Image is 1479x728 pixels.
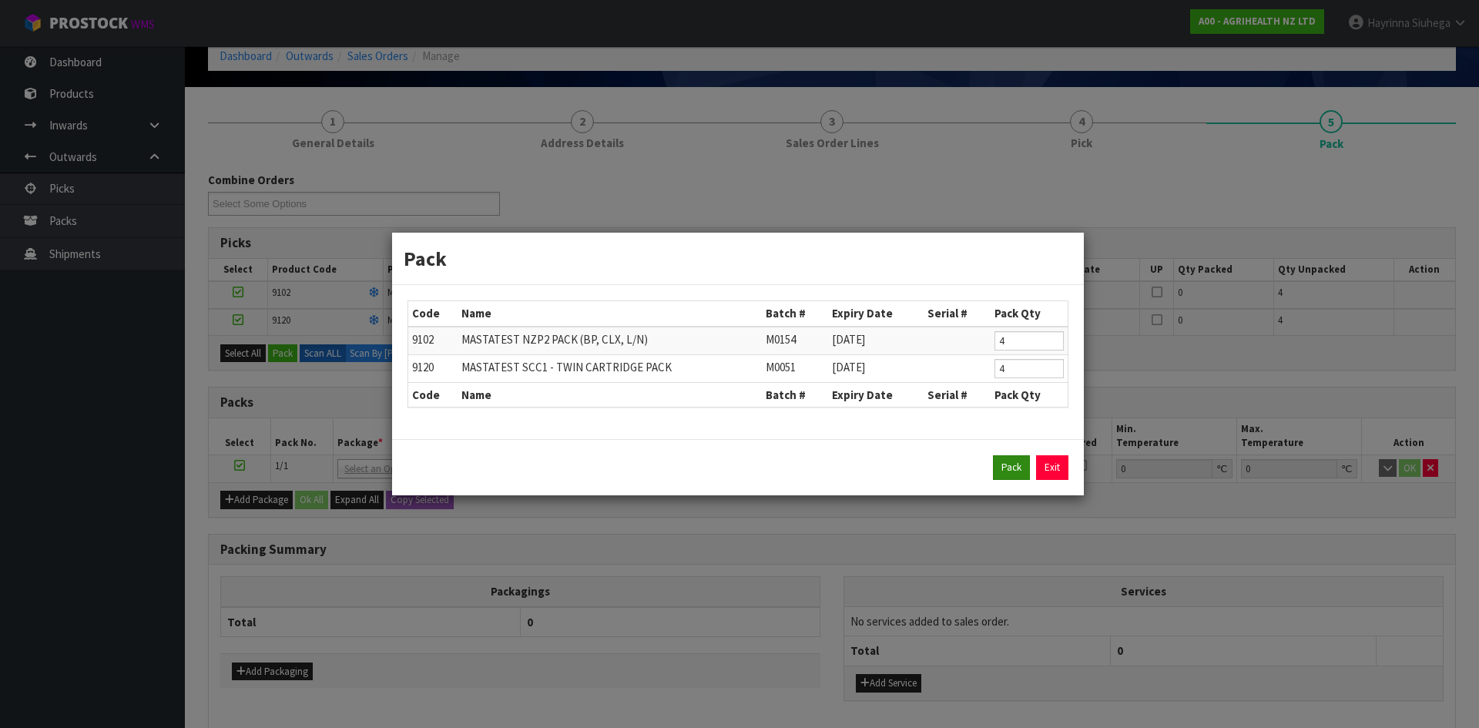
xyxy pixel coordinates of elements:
[766,332,796,347] span: M0154
[766,360,796,374] span: M0051
[1036,455,1068,480] a: Exit
[924,382,991,407] th: Serial #
[828,382,924,407] th: Expiry Date
[828,301,924,326] th: Expiry Date
[458,382,762,407] th: Name
[991,382,1068,407] th: Pack Qty
[762,301,828,326] th: Batch #
[924,301,991,326] th: Serial #
[762,382,828,407] th: Batch #
[408,382,458,407] th: Code
[461,360,672,374] span: MASTATEST SCC1 - TWIN CARTRIDGE PACK
[404,244,1072,273] h3: Pack
[991,301,1068,326] th: Pack Qty
[408,301,458,326] th: Code
[458,301,762,326] th: Name
[832,360,865,374] span: [DATE]
[832,332,865,347] span: [DATE]
[461,332,648,347] span: MASTATEST NZP2 PACK (BP, CLX, L/N)
[412,360,434,374] span: 9120
[993,455,1030,480] button: Pack
[412,332,434,347] span: 9102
